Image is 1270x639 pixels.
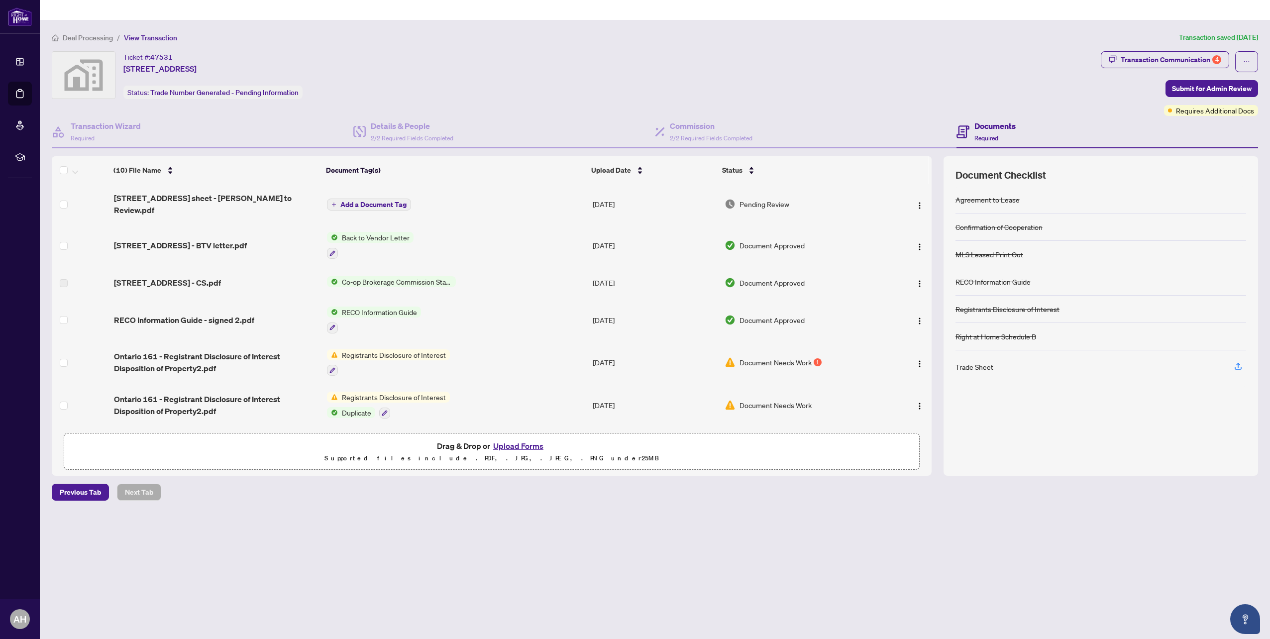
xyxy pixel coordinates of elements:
h4: Details & People [371,120,453,132]
span: Duplicate [338,407,375,418]
td: [DATE] [589,267,721,299]
button: Logo [912,397,928,413]
span: plus [331,202,336,207]
img: Status Icon [327,276,338,287]
span: Trade Number Generated - Pending Information [150,88,299,97]
span: Requires Additional Docs [1176,105,1254,116]
div: Ticket #: [123,51,173,63]
button: Status IconRegistrants Disclosure of InterestStatus IconDuplicate [327,392,450,419]
article: Transaction saved [DATE] [1179,32,1258,43]
button: Add a Document Tag [327,199,411,211]
div: Right at Home Schedule B [955,331,1036,342]
button: Add a Document Tag [327,198,411,211]
span: Required [974,134,998,142]
div: Status: [123,86,303,99]
img: Status Icon [327,392,338,403]
th: Document Tag(s) [322,156,587,184]
span: [STREET_ADDRESS] - CS.pdf [114,277,221,289]
img: Logo [916,317,924,325]
button: Status IconBack to Vendor Letter [327,232,414,259]
span: Ontario 161 - Registrant Disclosure of Interest Disposition of Property2.pdf [114,350,319,374]
span: Upload Date [591,165,631,176]
span: RECO Information Guide [338,307,421,318]
img: Logo [916,402,924,410]
h4: Commission [670,120,752,132]
button: Open asap [1230,604,1260,634]
span: home [52,34,59,41]
button: Logo [912,354,928,370]
img: Logo [916,280,924,288]
span: Co-op Brokerage Commission Statement [338,276,456,287]
span: Add a Document Tag [340,201,407,208]
img: Status Icon [327,307,338,318]
span: Deal Processing [63,33,113,42]
span: Document Needs Work [740,400,812,411]
span: Previous Tab [60,484,101,500]
img: Document Status [725,357,736,368]
button: Logo [912,237,928,253]
span: Drag & Drop orUpload FormsSupported files include .PDF, .JPG, .JPEG, .PNG under25MB [64,433,919,470]
button: Upload Forms [490,439,546,452]
div: MLS Leased Print Out [955,249,1023,260]
div: Registrants Disclosure of Interest [955,304,1059,315]
span: Required [71,134,95,142]
span: Document Approved [740,240,805,251]
span: Pending Review [740,199,789,210]
h4: Documents [974,120,1016,132]
img: svg%3e [52,52,115,99]
img: Status Icon [327,232,338,243]
img: Logo [916,243,924,251]
span: Submit for Admin Review [1172,81,1252,97]
button: Logo [912,196,928,212]
span: 2/2 Required Fields Completed [371,134,453,142]
div: Trade Sheet [955,361,993,372]
button: Next Tab [117,484,161,501]
span: [STREET_ADDRESS] [123,63,197,75]
div: 1 [814,358,822,366]
img: Logo [916,360,924,368]
span: View Transaction [124,33,177,42]
span: Back to Vendor Letter [338,232,414,243]
span: Status [722,165,742,176]
td: [DATE] [589,426,721,469]
button: Logo [912,275,928,291]
button: Previous Tab [52,484,109,501]
div: RECO Information Guide [955,276,1031,287]
li: / [117,32,120,43]
span: [STREET_ADDRESS] sheet - [PERSON_NAME] to Review.pdf [114,192,319,216]
span: Drag & Drop or [437,439,546,452]
div: Agreement to Lease [955,194,1020,205]
img: Document Status [725,199,736,210]
span: Registrants Disclosure of Interest [338,349,450,360]
button: Logo [912,312,928,328]
th: Status [718,156,882,184]
div: Transaction Communication [1121,52,1221,68]
img: Status Icon [327,349,338,360]
th: Upload Date [587,156,719,184]
span: Document Checklist [955,168,1046,182]
span: Document Approved [740,315,805,325]
div: 4 [1212,55,1221,64]
img: Document Status [725,240,736,251]
img: Document Status [725,315,736,325]
td: [DATE] [589,224,721,267]
img: Document Status [725,277,736,288]
button: Status IconRegistrants Disclosure of Interest [327,349,450,376]
p: Supported files include .PDF, .JPG, .JPEG, .PNG under 25 MB [70,452,913,464]
span: 47531 [150,53,173,62]
span: RECO Information Guide - signed 2.pdf [114,314,254,326]
span: Document Approved [740,277,805,288]
img: logo [8,7,32,26]
button: Transaction Communication4 [1101,51,1229,68]
td: [DATE] [589,384,721,426]
div: Confirmation of Cooperation [955,221,1043,232]
span: Ontario 161 - Registrant Disclosure of Interest Disposition of Property2.pdf [114,393,319,417]
img: Status Icon [327,407,338,418]
span: 2/2 Required Fields Completed [670,134,752,142]
td: [DATE] [589,299,721,341]
td: [DATE] [589,341,721,384]
button: Status IconCo-op Brokerage Commission Statement [327,276,456,287]
img: Document Status [725,400,736,411]
th: (10) File Name [109,156,321,184]
span: AH [13,612,26,626]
